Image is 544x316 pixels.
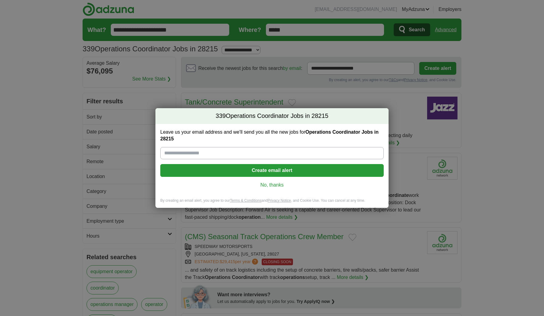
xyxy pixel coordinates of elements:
[268,198,291,203] a: Privacy Notice
[155,198,389,208] div: By creating an email alert, you agree to our and , and Cookie Use. You can cancel at any time.
[160,129,384,142] label: Leave us your email address and we'll send you all the new jobs for
[230,198,261,203] a: Terms & Conditions
[160,164,384,177] button: Create email alert
[160,129,379,141] strong: Operations Coordinator Jobs in 28215
[155,108,389,124] h2: Operations Coordinator Jobs in 28215
[165,182,379,188] a: No, thanks
[216,112,226,120] span: 339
